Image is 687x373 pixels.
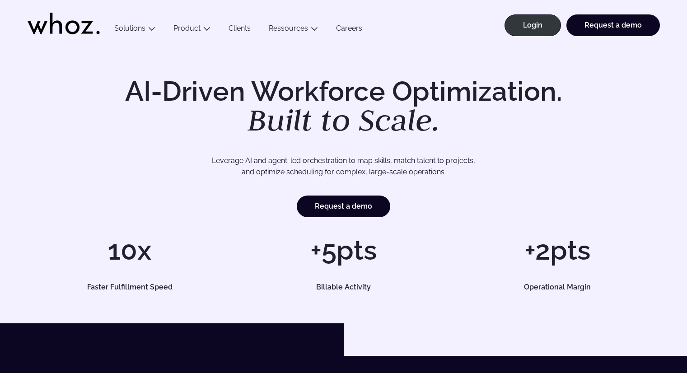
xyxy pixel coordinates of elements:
p: Leverage AI and agent-led orchestration to map skills, match talent to projects, and optimize sch... [59,155,628,178]
a: Login [505,14,561,36]
a: Careers [327,24,371,36]
button: Ressources [260,24,327,36]
a: Request a demo [297,196,390,217]
h5: Faster Fulfillment Speed [37,284,222,291]
a: Clients [220,24,260,36]
em: Built to Scale. [248,100,440,140]
h1: +5pts [241,237,446,264]
button: Solutions [105,24,164,36]
a: Product [173,24,201,33]
button: Product [164,24,220,36]
h5: Billable Activity [252,284,436,291]
h1: 10x [28,237,232,264]
a: Ressources [269,24,308,33]
h1: +2pts [455,237,659,264]
h1: AI-Driven Workforce Optimization. [112,78,575,135]
h5: Operational Margin [465,284,650,291]
a: Request a demo [566,14,660,36]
